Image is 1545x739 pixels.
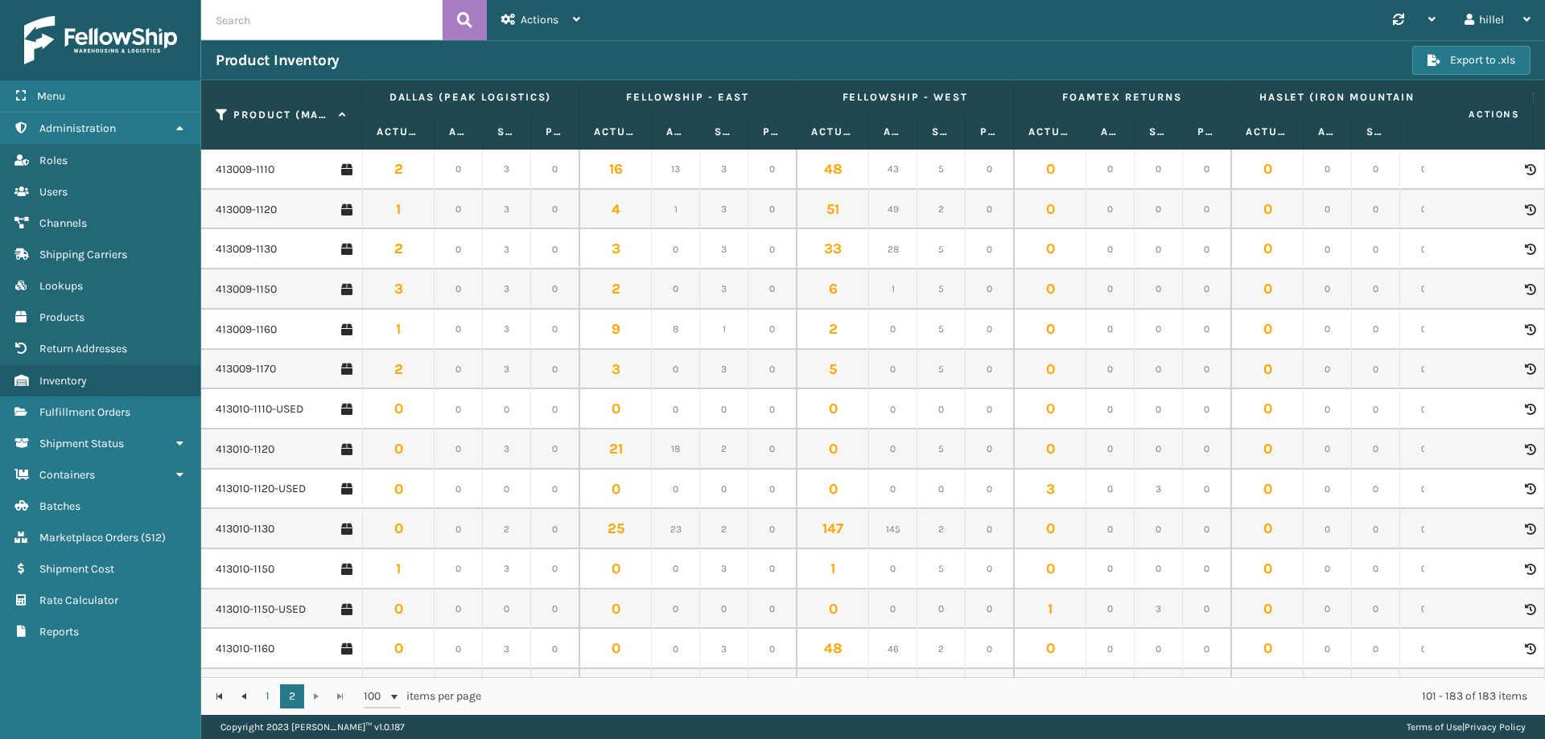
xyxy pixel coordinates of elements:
[39,625,79,638] span: Reports
[1407,721,1462,733] a: Terms of Use
[1231,389,1304,429] td: 0
[1135,190,1183,230] td: 0
[579,470,652,510] td: 0
[869,389,917,429] td: 0
[1086,549,1135,589] td: 0
[1400,350,1448,390] td: 0
[917,350,966,390] td: 5
[652,549,700,589] td: 0
[652,350,700,390] td: 0
[39,437,124,450] span: Shipment Status
[1014,269,1086,310] td: 0
[1304,350,1352,390] td: 0
[652,389,700,429] td: 0
[435,190,483,230] td: 0
[1525,204,1535,216] i: Product Activity
[1304,389,1352,429] td: 0
[483,549,531,589] td: 3
[546,125,564,139] label: Pending
[1352,229,1400,269] td: 0
[579,350,652,390] td: 3
[1525,284,1535,295] i: Product Activity
[1231,310,1304,350] td: 0
[917,190,966,230] td: 2
[216,641,274,657] a: 413010-1160
[652,310,700,350] td: 8
[216,601,306,618] a: 413010-1150-USED
[1231,269,1304,310] td: 0
[377,125,419,139] label: Actual Quantity
[39,562,114,576] span: Shipment Cost
[579,229,652,269] td: 3
[39,185,68,199] span: Users
[1135,549,1183,589] td: 0
[966,389,1014,429] td: 0
[39,216,87,230] span: Channels
[362,509,435,549] td: 0
[1352,190,1400,230] td: 0
[1183,229,1231,269] td: 0
[216,521,274,537] a: 413010-1130
[1014,389,1086,429] td: 0
[1183,549,1231,589] td: 0
[797,310,869,350] td: 2
[1231,429,1304,470] td: 0
[700,310,748,350] td: 1
[869,350,917,390] td: 0
[579,310,652,350] td: 9
[39,342,127,355] span: Return Addresses
[1149,125,1168,139] label: Safety
[1400,429,1448,470] td: 0
[869,269,917,310] td: 1
[1525,523,1535,535] i: Product Activity
[531,150,579,190] td: 0
[1352,470,1400,510] td: 0
[1525,444,1535,455] i: Product Activity
[917,470,966,510] td: 0
[869,229,917,269] td: 28
[1231,150,1304,190] td: 0
[797,150,869,190] td: 48
[1231,509,1304,549] td: 0
[1086,429,1135,470] td: 0
[1028,125,1071,139] label: Actual Quantity
[1014,549,1086,589] td: 0
[362,549,435,589] td: 1
[748,429,797,470] td: 0
[435,470,483,510] td: 0
[797,509,869,549] td: 147
[1465,721,1526,733] a: Privacy Policy
[531,429,579,470] td: 0
[233,108,331,122] label: Product (MAIN SKU)
[435,509,483,549] td: 0
[483,470,531,510] td: 0
[1525,164,1535,175] i: Product Activity
[362,389,435,429] td: 0
[1525,483,1535,495] i: Product Activity
[483,429,531,470] td: 3
[1014,429,1086,470] td: 0
[1014,350,1086,390] td: 0
[1366,125,1385,139] label: Safety
[748,190,797,230] td: 0
[1183,310,1231,350] td: 0
[362,429,435,470] td: 0
[700,389,748,429] td: 0
[966,509,1014,549] td: 0
[966,350,1014,390] td: 0
[256,684,280,708] a: 1
[917,389,966,429] td: 0
[932,125,950,139] label: Safety
[39,121,116,135] span: Administration
[579,150,652,190] td: 16
[1086,509,1135,549] td: 0
[216,322,277,338] a: 413009-1160
[652,470,700,510] td: 0
[1183,509,1231,549] td: 0
[594,90,781,105] label: Fellowship - East
[869,509,917,549] td: 145
[966,470,1014,510] td: 0
[1183,150,1231,190] td: 0
[483,269,531,310] td: 3
[39,593,118,607] span: Rate Calculator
